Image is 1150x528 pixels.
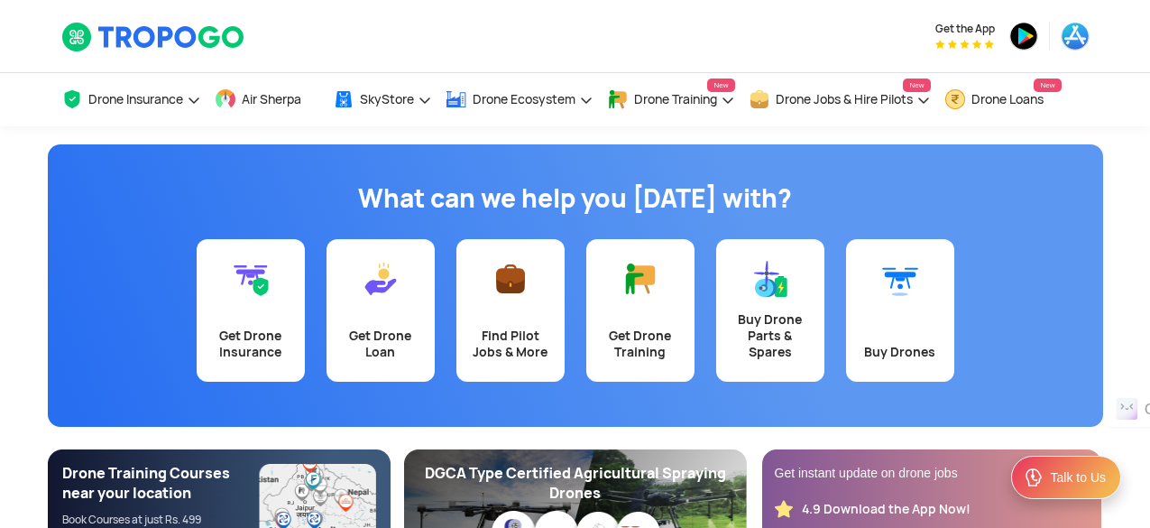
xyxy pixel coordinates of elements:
span: New [707,79,734,92]
a: Air Sherpa [215,73,319,126]
a: Buy Drone Parts & Spares [716,239,824,382]
span: New [903,79,930,92]
div: Find Pilot Jobs & More [467,328,554,360]
div: DGCA Type Certified Agricultural Spraying Drones [419,464,732,504]
a: Buy Drones [846,239,954,382]
img: TropoGo Logo [61,22,246,52]
a: Drone LoansNew [944,73,1062,126]
img: Buy Drone Parts & Spares [752,261,788,297]
div: Get Drone Training [597,328,684,360]
span: New [1034,79,1061,92]
div: Talk to Us [1051,468,1106,486]
span: Drone Jobs & Hire Pilots [776,92,913,107]
div: Book Courses at just Rs. 499 [62,513,260,527]
img: Buy Drones [882,261,918,297]
span: Get the App [935,22,995,36]
div: 4.9 Download the App Now! [802,501,971,518]
a: Get Drone Training [586,239,695,382]
a: Get Drone Insurance [197,239,305,382]
img: Get Drone Loan [363,261,399,297]
a: Drone TrainingNew [607,73,735,126]
img: Get Drone Training [622,261,658,297]
span: Drone Training [634,92,717,107]
a: Drone Jobs & Hire PilotsNew [749,73,931,126]
span: SkyStore [360,92,414,107]
img: Find Pilot Jobs & More [492,261,529,297]
div: Drone Training Courses near your location [62,464,260,504]
img: ic_Support.svg [1023,467,1044,488]
a: Drone Ecosystem [446,73,593,126]
span: Drone Loans [971,92,1044,107]
a: Find Pilot Jobs & More [456,239,565,382]
h1: What can we help you [DATE] with? [61,181,1090,217]
img: star_rating [775,500,793,518]
a: Drone Insurance [61,73,201,126]
div: Buy Drone Parts & Spares [727,311,814,360]
img: appstore [1061,22,1090,51]
img: App Raking [935,40,994,49]
a: Get Drone Loan [327,239,435,382]
a: SkyStore [333,73,432,126]
div: Get Drone Insurance [207,328,294,360]
span: Air Sherpa [242,92,301,107]
div: Get instant update on drone jobs [775,464,1089,482]
img: Get Drone Insurance [233,261,269,297]
span: Drone Ecosystem [473,92,575,107]
div: Buy Drones [857,344,943,360]
span: Drone Insurance [88,92,183,107]
img: playstore [1009,22,1038,51]
div: Get Drone Loan [337,328,424,360]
